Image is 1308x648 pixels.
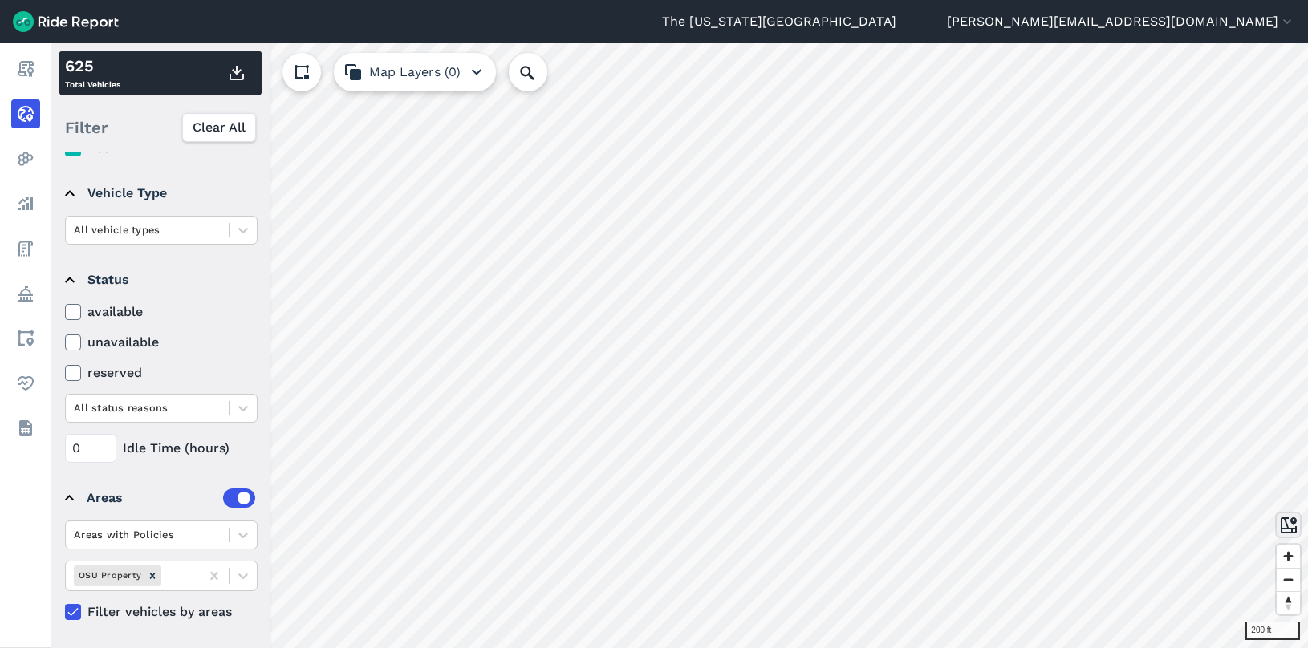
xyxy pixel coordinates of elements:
img: Ride Report [13,11,119,32]
a: Health [11,369,40,398]
span: Clear All [193,118,246,137]
a: Report [11,55,40,83]
label: reserved [65,363,258,383]
canvas: Map [51,43,1308,648]
label: available [65,302,258,322]
div: 625 [65,54,120,78]
button: Zoom in [1277,545,1300,568]
input: Search Location or Vehicles [509,53,573,91]
button: Reset bearing to north [1277,591,1300,614]
div: Filter [59,103,262,152]
div: Idle Time (hours) [65,434,258,463]
div: OSU Property [74,565,144,585]
div: Total Vehicles [65,54,120,92]
button: Clear All [182,113,256,142]
a: Analyze [11,189,40,218]
div: 200 ft [1245,622,1300,640]
summary: Status [65,257,255,302]
summary: Areas [65,476,255,520]
label: Filter vehicles by areas [65,602,258,622]
a: Datasets [11,414,40,443]
div: Areas [87,488,255,508]
button: [PERSON_NAME][EMAIL_ADDRESS][DOMAIN_NAME] [947,12,1295,31]
summary: Vehicle Type [65,171,255,216]
a: Heatmaps [11,144,40,173]
a: Realtime [11,99,40,128]
a: The [US_STATE][GEOGRAPHIC_DATA] [662,12,896,31]
button: Map Layers (0) [334,53,496,91]
a: Policy [11,279,40,308]
div: Remove OSU Property [144,565,161,585]
button: Zoom out [1277,568,1300,591]
a: Fees [11,234,40,263]
label: unavailable [65,333,258,352]
a: Areas [11,324,40,353]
